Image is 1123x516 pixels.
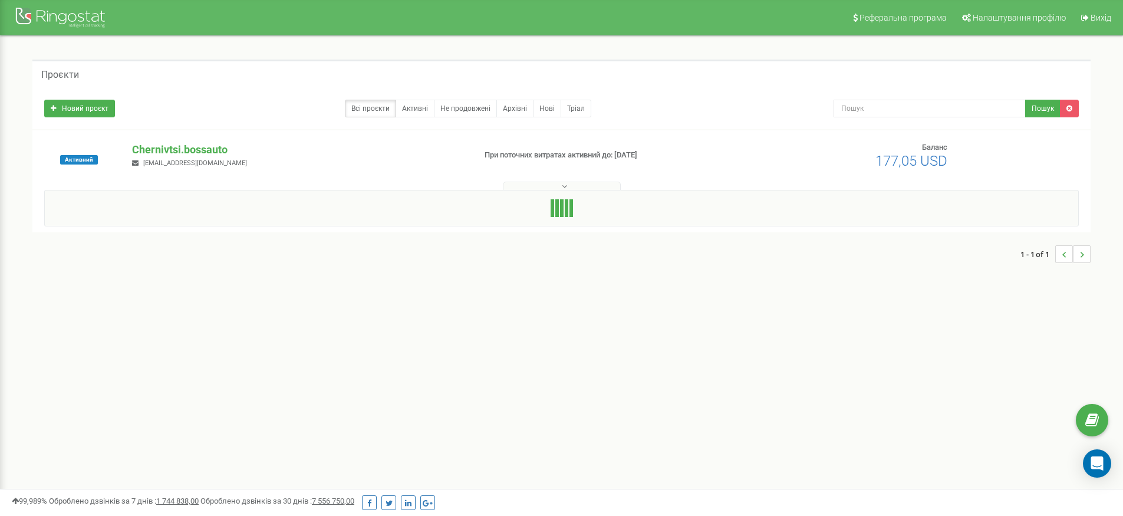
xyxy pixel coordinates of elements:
[1020,245,1055,263] span: 1 - 1 of 1
[434,100,497,117] a: Не продовжені
[922,143,947,152] span: Баланс
[156,497,199,505] u: 1 744 838,00
[143,159,247,167] span: [EMAIL_ADDRESS][DOMAIN_NAME]
[345,100,396,117] a: Всі проєкти
[834,100,1026,117] input: Пошук
[496,100,533,117] a: Архівні
[973,13,1066,22] span: Налаштування профілю
[1083,449,1111,478] div: Open Intercom Messenger
[1091,13,1111,22] span: Вихід
[44,100,115,117] a: Новий проєкт
[859,13,947,22] span: Реферальна програма
[132,142,465,157] p: Chernivtsi.bossauto
[1020,234,1091,275] nav: ...
[396,100,434,117] a: Активні
[200,497,354,505] span: Оброблено дзвінків за 30 днів :
[12,497,47,505] span: 99,989%
[875,153,947,169] span: 177,05 USD
[60,155,98,165] span: Активний
[485,150,730,161] p: При поточних витратах активний до: [DATE]
[49,497,199,505] span: Оброблено дзвінків за 7 днів :
[561,100,591,117] a: Тріал
[41,70,79,80] h5: Проєкти
[1025,100,1061,117] button: Пошук
[533,100,561,117] a: Нові
[312,497,354,505] u: 7 556 750,00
